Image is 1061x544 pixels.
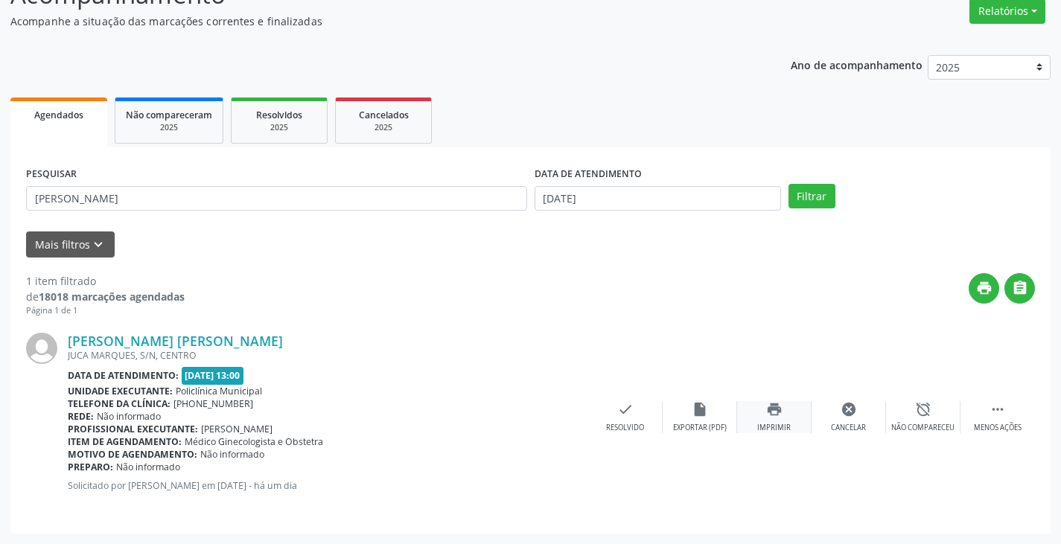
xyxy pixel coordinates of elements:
div: Exportar (PDF) [673,423,727,433]
button: Filtrar [788,184,835,209]
label: PESQUISAR [26,163,77,186]
i: print [766,401,783,417]
b: Preparo: [68,461,113,473]
i: insert_drive_file [692,401,708,417]
p: Ano de acompanhamento [791,55,923,74]
div: Não compareceu [891,423,955,433]
div: JUCA MARQUES, S/N, CENTRO [68,349,588,362]
div: 1 item filtrado [26,273,185,289]
span: Não compareceram [126,109,212,121]
div: 2025 [346,122,421,133]
i: check [617,401,634,417]
b: Profissional executante: [68,423,198,435]
a: [PERSON_NAME] [PERSON_NAME] [68,333,283,349]
span: Médico Ginecologista e Obstetra [185,435,323,448]
span: Agendados [34,109,83,121]
b: Telefone da clínica: [68,397,171,410]
span: Não informado [200,448,264,461]
span: [DATE] 13:00 [182,367,244,384]
p: Solicitado por [PERSON_NAME] em [DATE] - há um dia [68,479,588,492]
p: Acompanhe a situação das marcações correntes e finalizadas [10,13,739,29]
i: alarm_off [915,401,931,417]
div: 2025 [242,122,316,133]
i: print [976,280,993,296]
b: Data de atendimento: [68,369,179,382]
span: Não informado [116,461,180,473]
b: Rede: [68,410,94,423]
div: Menos ações [974,423,1022,433]
input: Nome, CNS [26,186,527,211]
i: keyboard_arrow_down [90,237,106,253]
span: [PHONE_NUMBER] [173,397,253,410]
button: Mais filtroskeyboard_arrow_down [26,231,115,257]
button:  [1004,273,1035,304]
b: Motivo de agendamento: [68,448,197,461]
div: 2025 [126,122,212,133]
input: Selecione um intervalo [535,186,781,211]
div: Resolvido [606,423,644,433]
span: [PERSON_NAME] [201,423,273,435]
strong: 18018 marcações agendadas [39,289,185,304]
div: Página 1 de 1 [26,304,185,317]
i:  [990,401,1006,417]
img: img [26,333,57,364]
i:  [1012,280,1028,296]
i: cancel [841,401,857,417]
span: Resolvidos [256,109,302,121]
span: Policlínica Municipal [176,385,262,397]
div: Cancelar [831,423,866,433]
label: DATA DE ATENDIMENTO [535,163,642,186]
b: Unidade executante: [68,385,173,397]
button: print [969,273,999,304]
div: Imprimir [757,423,791,433]
span: Cancelados [359,109,409,121]
b: Item de agendamento: [68,435,182,448]
span: Não informado [97,410,161,423]
div: de [26,289,185,304]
